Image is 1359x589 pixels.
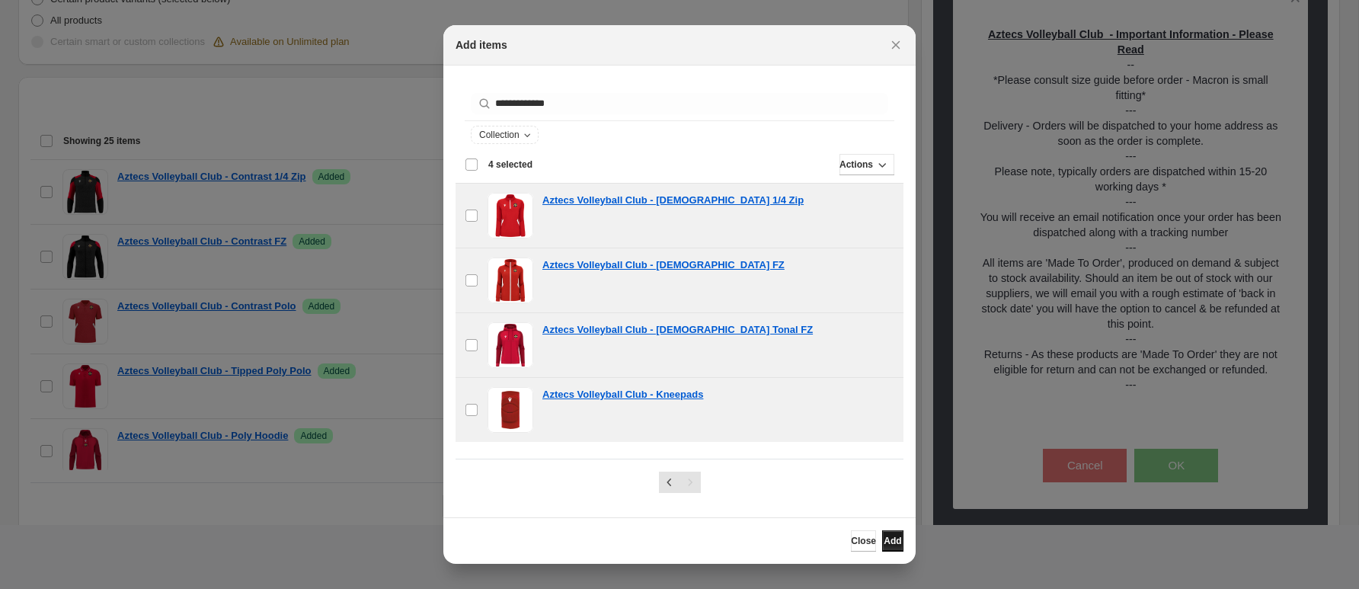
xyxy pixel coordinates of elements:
nav: Pagination [659,472,701,493]
span: Close [851,535,876,547]
button: Close [851,530,876,552]
img: Aztecs Volleyball Club - Ladies Tonal FZ [488,322,533,368]
button: Collection [472,126,538,143]
span: Collection [479,129,520,141]
img: Aztecs Volleyball Club - Ladies FZ [488,258,533,303]
a: Aztecs Volleyball Club - [DEMOGRAPHIC_DATA] Tonal FZ [542,322,813,338]
a: Aztecs Volleyball Club - [DEMOGRAPHIC_DATA] 1/4 Zip [542,193,804,208]
span: Actions [839,158,873,171]
span: 4 selected [488,158,532,171]
button: Actions [839,154,894,175]
button: Close [885,34,907,56]
a: Aztecs Volleyball Club - Kneepads [542,387,703,402]
span: Add [884,535,901,547]
h2: Add items [456,37,507,53]
button: Add [882,530,903,552]
img: Aztecs Volleyball Club - Ladies 1/4 Zip [488,193,533,238]
img: Aztecs Volleyball Club - Kneepads [488,387,533,433]
a: Aztecs Volleyball Club - [DEMOGRAPHIC_DATA] FZ [542,258,785,273]
button: Previous [659,472,680,493]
